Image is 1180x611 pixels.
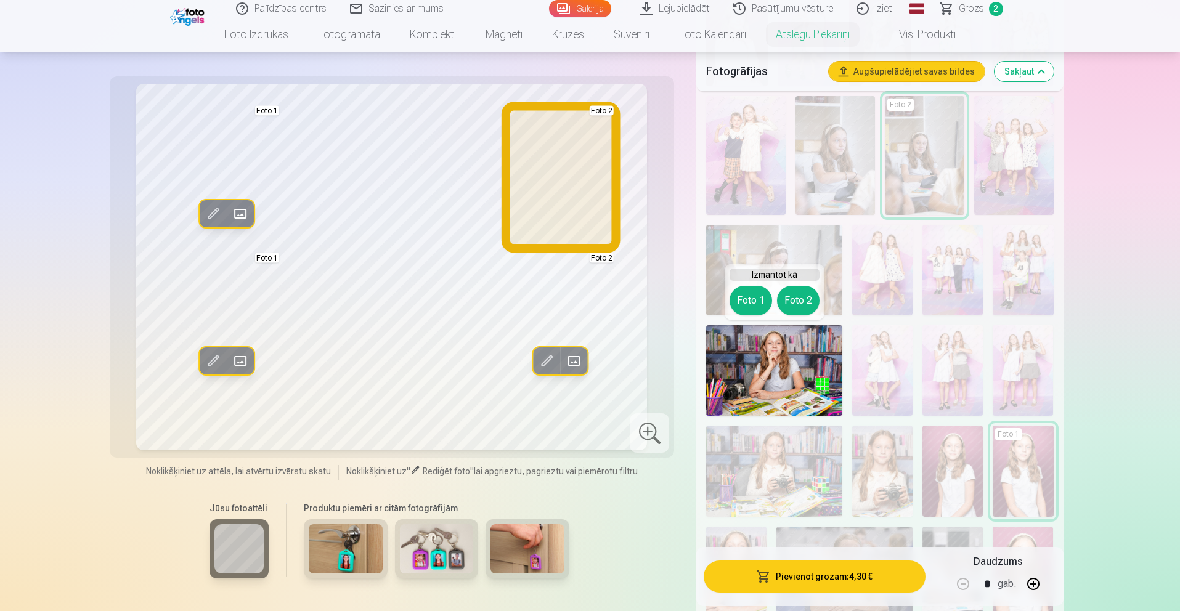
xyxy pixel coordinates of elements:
[995,62,1054,81] button: Sakļaut
[537,17,599,52] a: Krūzes
[407,466,410,476] span: "
[146,465,331,477] span: Noklikšķiniet uz attēla, lai atvērtu izvērstu skatu
[829,62,985,81] button: Augšupielādējiet savas bildes
[730,286,772,315] button: Foto 1
[210,17,303,52] a: Foto izdrukas
[170,5,208,26] img: /fa1
[395,17,471,52] a: Komplekti
[730,269,820,281] h6: Izmantot kā
[303,17,395,52] a: Fotogrāmata
[471,17,537,52] a: Magnēti
[704,560,925,593] button: Pievienot grozam:4,30 €
[599,17,664,52] a: Suvenīri
[299,502,574,514] h6: Produktu piemēri ar citām fotogrāfijām
[777,286,820,315] button: Foto 2
[474,466,638,476] span: lai apgrieztu, pagrieztu vai piemērotu filtru
[959,1,984,16] span: Grozs
[210,502,269,514] h6: Jūsu fotoattēli
[470,466,474,476] span: "
[664,17,761,52] a: Foto kalendāri
[998,569,1016,599] div: gab.
[706,63,818,80] h5: Fotogrāfijas
[423,466,470,476] span: Rediģēt foto
[761,17,865,52] a: Atslēgu piekariņi
[346,466,407,476] span: Noklikšķiniet uz
[989,2,1003,16] span: 2
[865,17,970,52] a: Visi produkti
[974,554,1022,569] h5: Daudzums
